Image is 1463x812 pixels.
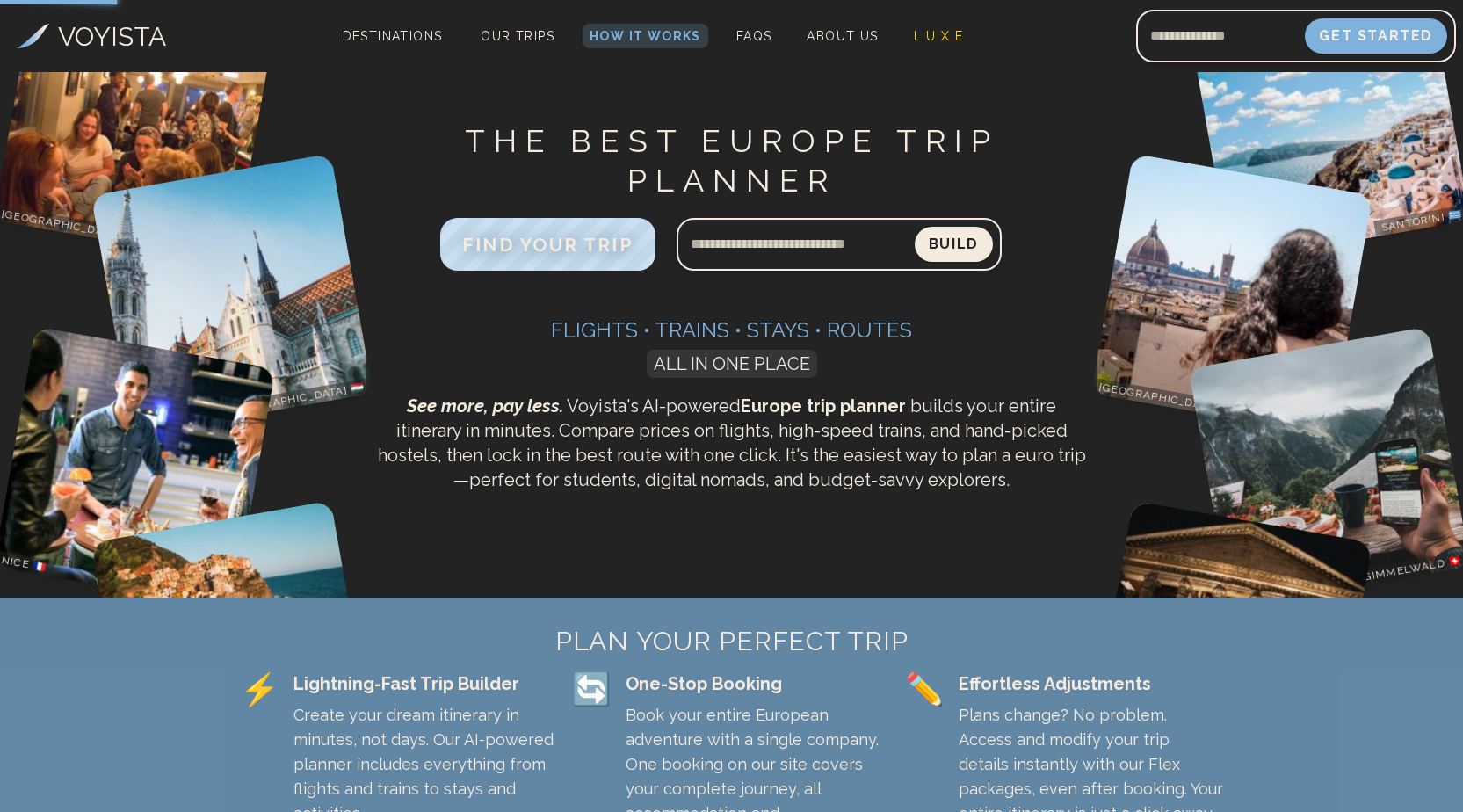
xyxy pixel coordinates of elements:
input: Search query [677,223,915,265]
input: Email address [1136,15,1305,57]
img: Florence [1090,154,1372,436]
a: How It Works [583,24,708,48]
h1: THE BEST EUROPE TRIP PLANNER [373,121,1090,200]
a: VOYISTA [17,17,166,56]
h3: Flights • Trains • Stays • Routes [373,316,1090,344]
span: ALL IN ONE PLACE [647,350,817,378]
button: FIND YOUR TRIP [440,218,655,271]
span: Destinations [336,22,450,74]
h3: VOYISTA [58,17,166,56]
span: How It Works [590,29,701,43]
img: Voyista Logo [17,24,49,48]
h2: PLAN YOUR PERFECT TRIP [240,626,1224,657]
div: Effortless Adjustments [959,671,1224,696]
span: 🔄 [572,671,612,707]
button: Build [915,227,993,262]
span: Our Trips [481,29,554,43]
p: Voyista's AI-powered builds your entire itinerary in minutes. Compare prices on flights, high-spe... [373,394,1090,492]
a: FAQs [729,24,779,48]
img: Budapest [91,154,373,436]
span: FIND YOUR TRIP [462,234,633,256]
strong: Europe trip planner [741,395,906,417]
span: L U X E [914,29,964,43]
span: About Us [807,29,878,43]
a: L U X E [907,24,971,48]
div: Lightning-Fast Trip Builder [293,671,559,696]
a: Our Trips [474,24,561,48]
span: ⚡ [240,671,279,707]
a: FIND YOUR TRIP [440,238,655,255]
span: FAQs [736,29,772,43]
a: About Us [800,24,885,48]
span: See more, pay less. [407,395,563,417]
button: Get Started [1305,18,1447,54]
span: ✏️ [905,671,945,707]
div: One-Stop Booking [626,671,891,696]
